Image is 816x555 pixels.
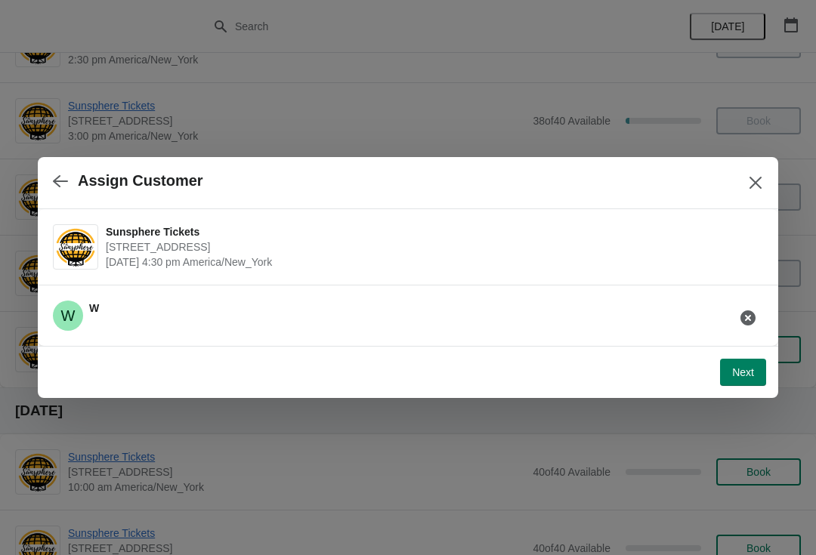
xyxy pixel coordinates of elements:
h2: Assign Customer [78,172,203,190]
span: Sunsphere Tickets [106,224,756,239]
span: W [53,301,83,331]
button: Next [720,359,766,386]
button: Close [742,169,769,196]
span: Next [732,366,754,378]
span: W [89,302,99,314]
img: Sunsphere Tickets | 810 Clinch Avenue, Knoxville, TN, USA | August 11 | 4:30 pm America/New_York [54,227,97,268]
text: W [61,307,76,324]
span: [DATE] 4:30 pm America/New_York [106,254,756,270]
span: [STREET_ADDRESS] [106,239,756,254]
